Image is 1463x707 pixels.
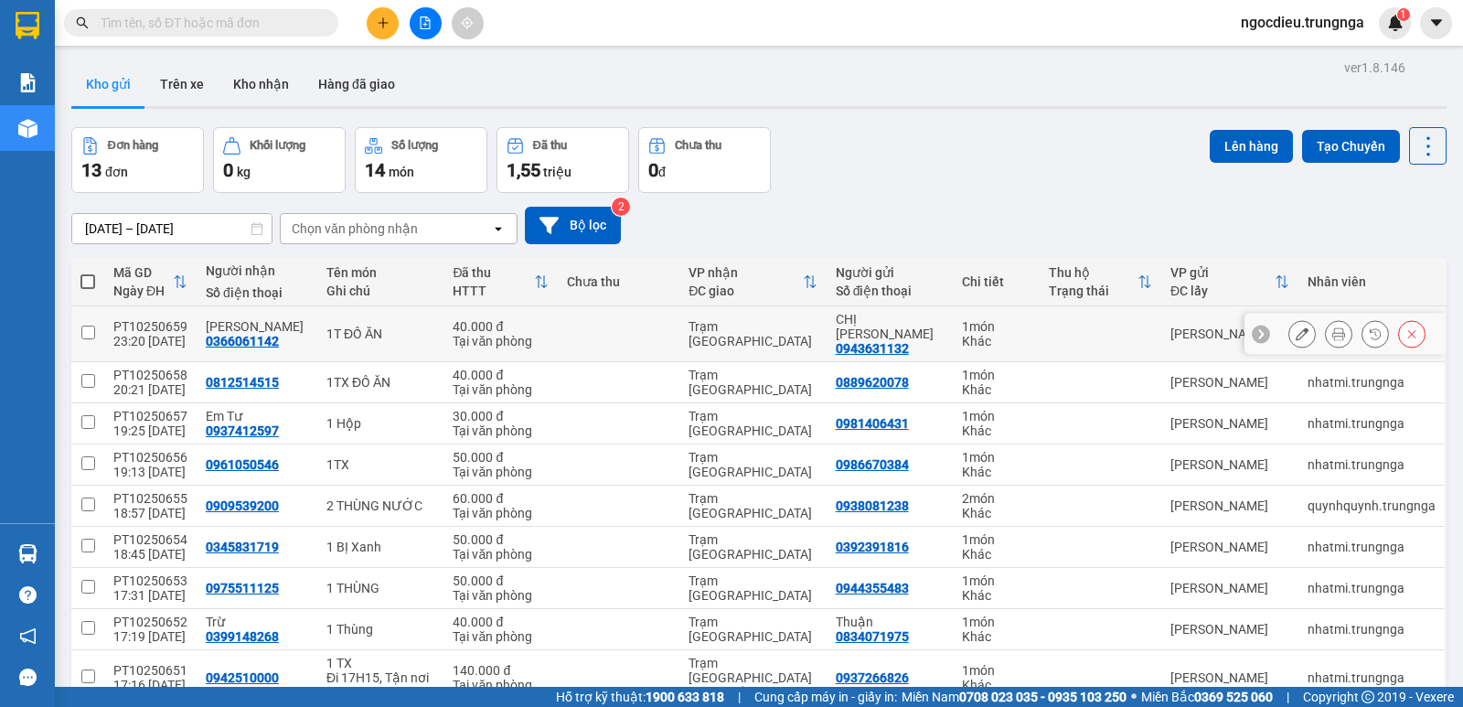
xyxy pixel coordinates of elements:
div: 1 món [962,663,1031,678]
div: PT10250653 [113,573,187,588]
div: Khác [962,678,1031,692]
div: [PERSON_NAME] [1170,670,1289,685]
div: Sửa đơn hàng [1288,320,1316,348]
button: Chưa thu0đ [638,127,771,193]
span: notification [19,627,37,645]
div: 18:45 [DATE] [113,547,187,562]
span: Miền Nam [902,687,1127,707]
div: 0981406431 [836,416,909,431]
div: 0942510000 [206,670,279,685]
div: Khác [962,334,1031,348]
div: 40.000 đ [453,615,549,629]
div: 1 món [962,319,1031,334]
button: Kho gửi [71,62,145,106]
th: Toggle SortBy [443,258,558,306]
div: 1T ĐỒ ĂN [326,327,434,341]
div: 40.000 đ [453,368,549,382]
th: Toggle SortBy [104,258,197,306]
div: PT10250655 [113,491,187,506]
div: 1 BỊ Xanh [326,540,434,554]
div: Khác [962,547,1031,562]
div: Nhân viên [1308,274,1436,289]
div: 0366061142 [206,334,279,348]
strong: 1900 633 818 [646,690,724,704]
span: | [1287,687,1289,707]
button: Bộ lọc [525,207,621,244]
div: Tên món [326,265,434,280]
span: 1,55 [507,159,540,181]
div: Tại văn phòng [453,334,549,348]
div: Trạm [GEOGRAPHIC_DATA] [689,532,817,562]
div: VP nhận [689,265,802,280]
button: Số lượng14món [355,127,487,193]
strong: 0369 525 060 [1194,690,1273,704]
div: 50.000 đ [453,450,549,465]
span: search [76,16,89,29]
div: 1 món [962,573,1031,588]
div: 0812514515 [206,375,279,390]
span: file-add [419,16,432,29]
div: 1 THÙNG [326,581,434,595]
div: Chưa thu [567,274,670,289]
div: 2 THÙNG NƯỚC [326,498,434,513]
div: 0986670384 [836,457,909,472]
sup: 1 [1397,8,1410,21]
strong: 0708 023 035 - 0935 103 250 [959,690,1127,704]
div: 1 món [962,532,1031,547]
div: 17:31 [DATE] [113,588,187,603]
button: caret-down [1420,7,1452,39]
span: | [738,687,741,707]
span: Cung cấp máy in - giấy in: [754,687,897,707]
div: PT10250651 [113,663,187,678]
button: aim [452,7,484,39]
div: nhatmi.trungnga [1308,416,1436,431]
div: [PERSON_NAME] [1170,375,1289,390]
div: nhatmi.trungnga [1308,540,1436,554]
div: Trạm [GEOGRAPHIC_DATA] [689,656,817,685]
div: Người gửi [836,265,944,280]
th: Toggle SortBy [1040,258,1161,306]
div: ĐC giao [689,284,802,298]
div: [PERSON_NAME] [1170,540,1289,554]
span: triệu [543,165,571,179]
div: Tại văn phòng [453,465,549,479]
div: VP gửi [1170,265,1275,280]
div: Chi tiết [962,274,1031,289]
div: 1 món [962,450,1031,465]
div: Trạm [GEOGRAPHIC_DATA] [689,368,817,397]
sup: 2 [612,198,630,216]
div: 1 món [962,409,1031,423]
div: [PERSON_NAME] [1170,581,1289,595]
div: Đi 17H15, Tận nơi 100k [326,670,434,700]
div: 0889620078 [836,375,909,390]
div: 40.000 đ [453,319,549,334]
img: warehouse-icon [18,119,37,138]
div: Khác [962,506,1031,520]
button: plus [367,7,399,39]
span: đ [658,165,666,179]
span: 13 [81,159,101,181]
div: HTTT [453,284,534,298]
div: 17:19 [DATE] [113,629,187,644]
div: Em Tư [206,409,308,423]
span: message [19,669,37,686]
input: Tìm tên, số ĐT hoặc mã đơn [101,13,316,33]
div: 1 món [962,368,1031,382]
div: Chưa thu [675,139,721,152]
span: plus [377,16,390,29]
button: Kho nhận [219,62,304,106]
div: nhatmi.trungnga [1308,622,1436,637]
div: Giao: Quận 6 [689,685,817,700]
div: Người nhận [206,263,308,278]
div: Thu hộ [1049,265,1137,280]
span: 0 [648,159,658,181]
div: 0399148268 [206,629,279,644]
button: Đã thu1,55 triệu [497,127,629,193]
div: [PERSON_NAME] [1170,622,1289,637]
span: ngocdieu.trungnga [1226,11,1379,34]
span: 1 [1400,8,1406,21]
div: 20:21 [DATE] [113,382,187,397]
div: PT10250659 [113,319,187,334]
div: 0909539200 [206,498,279,513]
svg: open [491,221,506,236]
